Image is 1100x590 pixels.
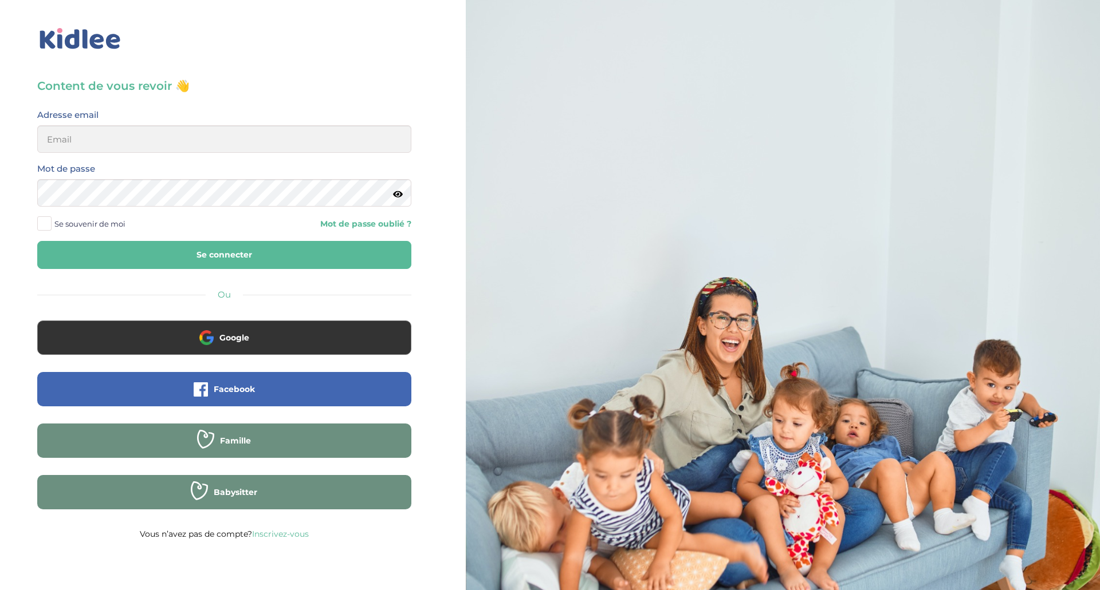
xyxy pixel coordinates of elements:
[37,475,411,509] button: Babysitter
[252,529,309,539] a: Inscrivez-vous
[220,435,251,446] span: Famille
[37,526,411,541] p: Vous n’avez pas de compte?
[37,423,411,458] button: Famille
[37,161,95,176] label: Mot de passe
[54,216,125,231] span: Se souvenir de moi
[37,340,411,351] a: Google
[37,320,411,355] button: Google
[199,330,214,345] img: google.png
[37,241,411,269] button: Se connecter
[37,125,411,153] input: Email
[37,391,411,402] a: Facebook
[37,26,123,52] img: logo_kidlee_bleu
[194,382,208,397] img: facebook.png
[219,332,249,343] span: Google
[37,108,99,122] label: Adresse email
[218,289,231,300] span: Ou
[37,443,411,454] a: Famille
[37,494,411,505] a: Babysitter
[233,219,411,229] a: Mot de passe oublié ?
[214,383,255,395] span: Facebook
[37,78,411,94] h3: Content de vous revoir 👋
[214,486,257,498] span: Babysitter
[37,372,411,406] button: Facebook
